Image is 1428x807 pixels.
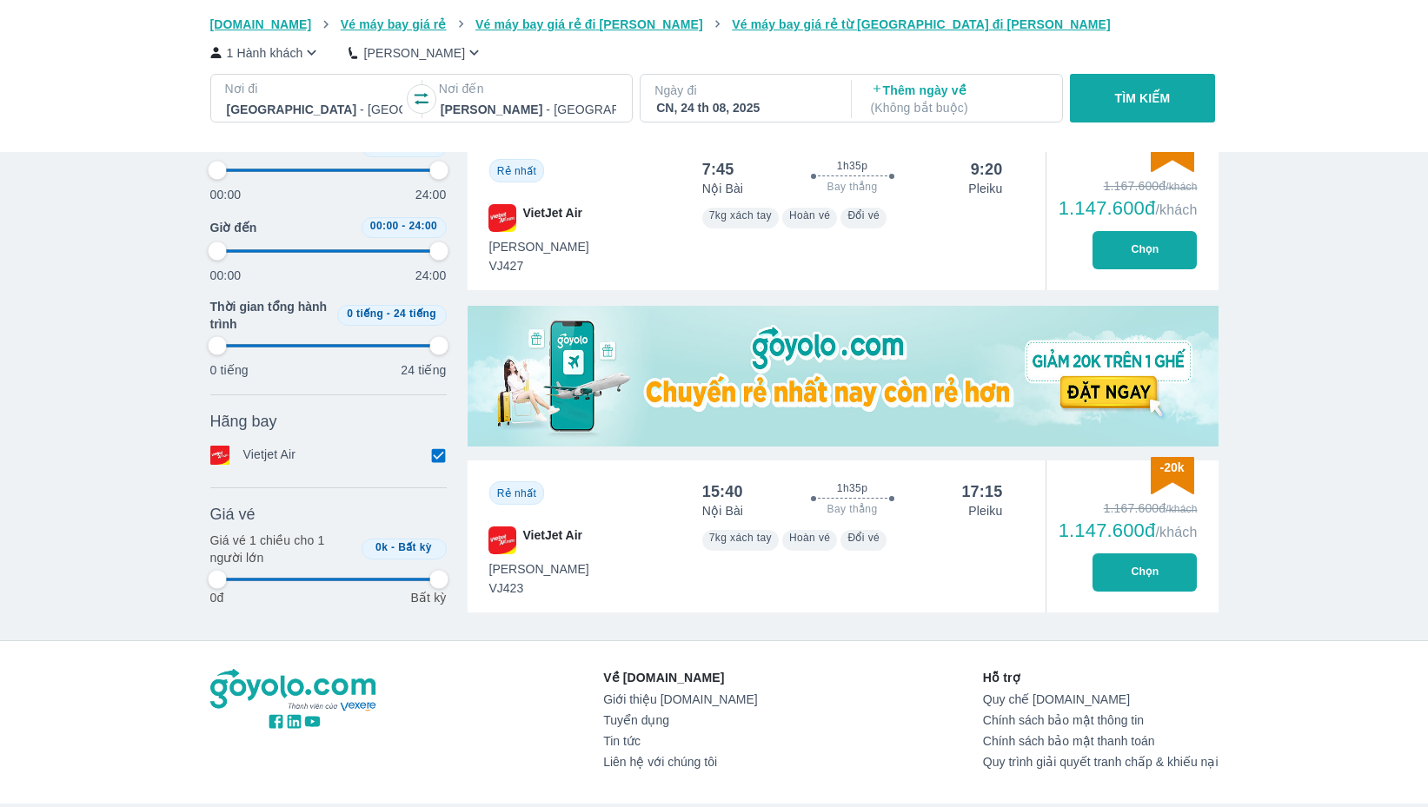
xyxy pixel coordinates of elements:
span: Giờ đến [210,219,257,236]
p: 24 tiếng [401,361,446,379]
span: [PERSON_NAME] [489,560,589,578]
span: [PERSON_NAME] [489,238,589,255]
div: 1.147.600đ [1059,198,1198,219]
div: 15:40 [702,481,743,502]
p: [PERSON_NAME] [363,44,465,62]
p: 0đ [210,589,224,606]
p: Vietjet Air [243,446,296,465]
a: Chính sách bảo mật thông tin [983,713,1219,727]
span: - [387,308,390,320]
span: Hãng bay [210,411,277,432]
div: 9:20 [971,159,1003,180]
span: Rẻ nhất [497,487,536,499]
p: Nơi đi [225,80,404,97]
div: 1.167.600đ [1059,499,1198,517]
p: Thêm ngày về [871,82,1046,116]
span: Đổi vé [847,532,880,544]
img: VJ [488,204,516,232]
img: logo [210,669,379,712]
a: Tuyển dụng [603,713,757,727]
span: Hoàn vé [789,209,831,222]
p: 0 tiếng [210,361,249,379]
img: VJ [488,526,516,554]
p: Nội Bài [702,502,743,519]
span: /khách [1155,525,1197,539]
p: 00:00 [210,186,242,203]
p: 00:00 [210,267,242,284]
img: discount [1151,135,1194,172]
img: media-0 [468,306,1219,446]
span: - [391,541,395,553]
span: Đổi vé [847,209,880,222]
span: VJ427 [489,257,589,275]
p: Hỗ trợ [983,669,1219,686]
span: 0 tiếng [347,308,383,320]
p: Nội Bài [702,180,743,197]
span: 24:00 [408,220,437,232]
button: Chọn [1093,553,1197,592]
span: Rẻ nhất [497,165,536,177]
button: 1 Hành khách [210,43,322,62]
button: [PERSON_NAME] [349,43,483,62]
span: [DOMAIN_NAME] [210,17,312,31]
span: Giá vé [210,504,256,525]
span: -20k [1159,460,1184,474]
span: 1h35p [837,481,867,495]
p: Pleiku [968,180,1002,197]
button: TÌM KIẾM [1070,74,1215,122]
p: Ngày đi [654,82,834,99]
p: Giá vé 1 chiều cho 1 người lớn [210,532,355,566]
span: Thời gian tổng hành trình [210,298,330,333]
div: 1.167.600đ [1059,177,1198,195]
a: Liên hệ với chúng tôi [603,755,757,769]
span: 0k [375,541,388,553]
a: Giới thiệu [DOMAIN_NAME] [603,692,757,706]
span: 00:00 [370,220,399,232]
nav: breadcrumb [210,16,1219,33]
span: Bất kỳ [398,541,432,553]
p: Bất kỳ [410,589,446,606]
p: Về [DOMAIN_NAME] [603,669,757,686]
span: 24 tiếng [394,308,436,320]
p: Pleiku [968,502,1002,519]
p: ( Không bắt buộc ) [871,99,1046,116]
span: /khách [1155,202,1197,217]
a: Quy trình giải quyết tranh chấp & khiếu nại [983,755,1219,769]
span: - [402,220,405,232]
span: 1h35p [837,159,867,173]
span: Vé máy bay giá rẻ đi [PERSON_NAME] [475,17,703,31]
span: Hoàn vé [789,532,831,544]
p: Nơi đến [439,80,618,97]
a: Tin tức [603,734,757,748]
span: Vé máy bay giá rẻ từ [GEOGRAPHIC_DATA] đi [PERSON_NAME] [732,17,1111,31]
span: VJ423 [489,579,589,597]
p: TÌM KIẾM [1115,89,1171,107]
span: 7kg xách tay [709,532,772,544]
span: 7kg xách tay [709,209,772,222]
a: Quy chế [DOMAIN_NAME] [983,692,1219,706]
span: VietJet Air [523,204,582,232]
div: CN, 24 th 08, 2025 [656,99,832,116]
a: Chính sách bảo mật thanh toán [983,734,1219,748]
span: VietJet Air [523,526,582,554]
p: 24:00 [415,186,447,203]
span: Vé máy bay giá rẻ [341,17,447,31]
p: 1 Hành khách [227,44,303,62]
div: 17:15 [961,481,1002,502]
img: discount [1151,457,1194,494]
p: 24:00 [415,267,447,284]
div: 7:45 [702,159,734,180]
button: Chọn [1093,231,1197,269]
div: 1.147.600đ [1059,520,1198,541]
